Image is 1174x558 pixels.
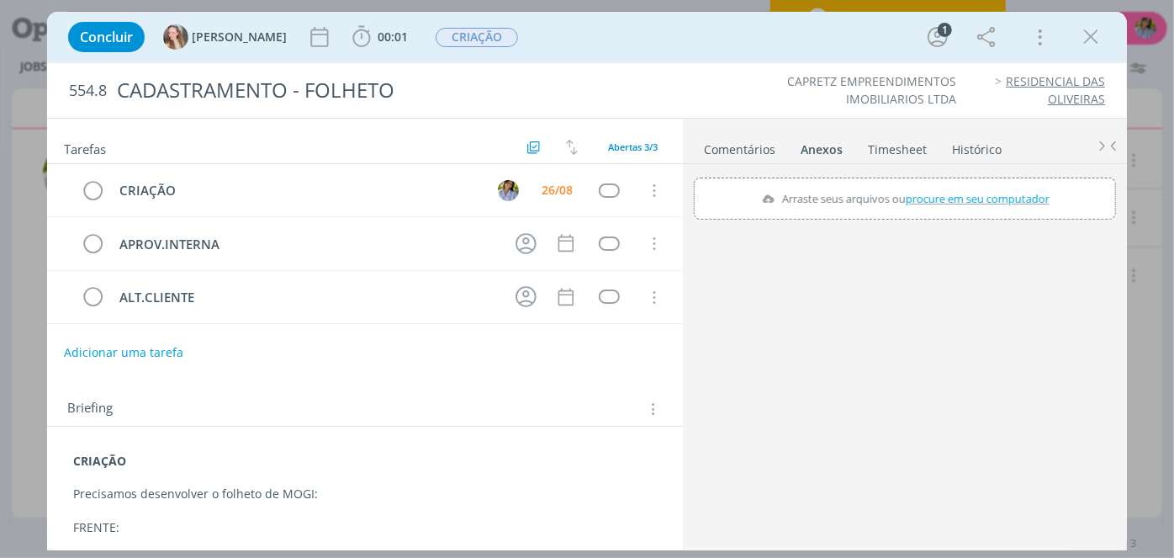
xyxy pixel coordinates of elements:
[566,140,578,155] img: arrow-down-up.svg
[378,29,408,45] span: 00:01
[110,70,667,111] div: CADASTRAMENTO - FOLHETO
[113,287,500,308] div: ALT.CLIENTE
[801,141,843,158] div: Anexos
[63,337,184,368] button: Adicionar uma tarefa
[69,82,107,100] span: 554.8
[47,12,1127,550] div: dialog
[73,486,657,502] p: Precisamos desenvolver o folheto de MOGI:
[435,27,519,48] button: CRIAÇÃO
[867,134,928,158] a: Timesheet
[755,188,1055,210] label: Arraste seus arquivos ou
[113,180,482,201] div: CRIAÇÃO
[73,519,657,536] p: FRENTE:
[348,24,412,50] button: 00:01
[542,184,573,196] div: 26/08
[163,24,287,50] button: G[PERSON_NAME]
[924,24,951,50] button: 1
[608,141,658,153] span: Abertas 3/3
[67,398,113,420] span: Briefing
[68,22,145,52] button: Concluir
[938,23,952,37] div: 1
[1006,73,1105,106] a: RESIDENCIAL DAS OLIVEIRAS
[80,30,133,44] span: Concluir
[73,453,126,469] strong: CRIAÇÃO
[113,234,500,255] div: APROV.INTERNA
[703,134,776,158] a: Comentários
[906,191,1050,206] span: procure em seu computador
[436,28,518,47] span: CRIAÇÃO
[495,178,521,203] button: A
[163,24,188,50] img: G
[951,134,1002,158] a: Histórico
[192,31,287,43] span: [PERSON_NAME]
[64,137,106,157] span: Tarefas
[788,73,957,106] a: CAPRETZ EMPREENDIMENTOS IMOBILIARIOS LTDA
[498,180,519,201] img: A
